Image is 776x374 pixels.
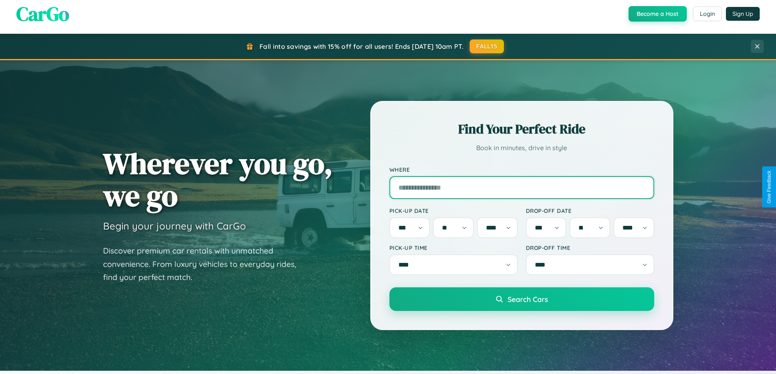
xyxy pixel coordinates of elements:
h3: Begin your journey with CarGo [103,220,246,232]
p: Book in minutes, drive in style [389,142,654,154]
button: Login [693,7,722,21]
button: Become a Host [629,6,687,22]
label: Drop-off Time [526,244,654,251]
div: Give Feedback [766,171,772,203]
button: Sign Up [726,7,760,21]
button: FALL15 [470,39,504,53]
label: Where [389,166,654,173]
p: Discover premium car rentals with unmatched convenience. From luxury vehicles to everyday rides, ... [103,244,307,284]
span: Search Cars [508,295,548,304]
span: CarGo [16,0,69,27]
h1: Wherever you go, we go [103,147,333,212]
h2: Find Your Perfect Ride [389,120,654,138]
label: Drop-off Date [526,207,654,214]
label: Pick-up Date [389,207,518,214]
label: Pick-up Time [389,244,518,251]
button: Search Cars [389,287,654,311]
span: Fall into savings with 15% off for all users! Ends [DATE] 10am PT. [259,42,464,50]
